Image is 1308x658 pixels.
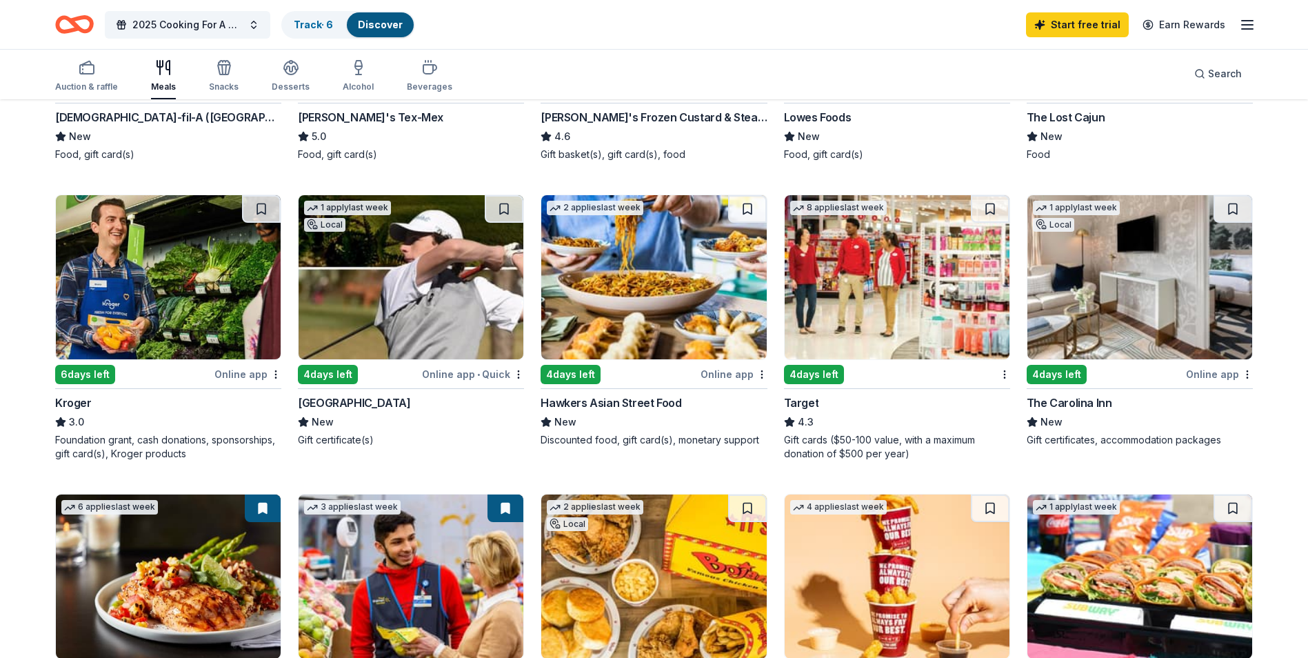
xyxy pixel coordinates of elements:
[785,195,1009,359] img: Image for Target
[1026,12,1129,37] a: Start free trial
[1027,433,1253,447] div: Gift certificates, accommodation packages
[790,201,887,215] div: 8 applies last week
[1134,12,1234,37] a: Earn Rewards
[1033,500,1120,515] div: 1 apply last week
[55,8,94,41] a: Home
[312,128,326,145] span: 5.0
[701,366,767,383] div: Online app
[55,148,281,161] div: Food, gift card(s)
[798,414,814,430] span: 4.3
[55,433,281,461] div: Foundation grant, cash donations, sponsorships, gift card(s), Kroger products
[298,195,524,447] a: Image for Beau Rivage Golf & Resort1 applylast weekLocal4days leftOnline app•Quick[GEOGRAPHIC_DAT...
[343,81,374,92] div: Alcohol
[784,365,844,384] div: 4 days left
[298,433,524,447] div: Gift certificate(s)
[541,433,767,447] div: Discounted food, gift card(s), monetary support
[299,195,523,359] img: Image for Beau Rivage Golf & Resort
[554,128,570,145] span: 4.6
[1033,201,1120,215] div: 1 apply last week
[55,109,281,126] div: [DEMOGRAPHIC_DATA]-fil-A ([GEOGRAPHIC_DATA])
[343,54,374,99] button: Alcohol
[1183,60,1253,88] button: Search
[69,414,84,430] span: 3.0
[784,109,852,126] div: Lowes Foods
[1186,366,1253,383] div: Online app
[1040,128,1063,145] span: New
[55,195,281,461] a: Image for Kroger6days leftOnline appKroger3.0Foundation grant, cash donations, sponsorships, gift...
[294,19,333,30] a: Track· 6
[209,81,239,92] div: Snacks
[790,500,887,515] div: 4 applies last week
[298,148,524,161] div: Food, gift card(s)
[312,414,334,430] span: New
[298,365,358,384] div: 4 days left
[304,500,401,515] div: 3 applies last week
[1027,395,1112,411] div: The Carolina Inn
[541,148,767,161] div: Gift basket(s), gift card(s), food
[272,81,310,92] div: Desserts
[151,81,176,92] div: Meals
[298,109,443,126] div: [PERSON_NAME]'s Tex-Mex
[1027,195,1252,359] img: Image for The Carolina Inn
[272,54,310,99] button: Desserts
[61,500,158,515] div: 6 applies last week
[105,11,270,39] button: 2025 Cooking For A Cause
[407,81,452,92] div: Beverages
[281,11,415,39] button: Track· 6Discover
[1027,195,1253,447] a: Image for The Carolina Inn1 applylast weekLocal4days leftOnline appThe Carolina InnNewGift certif...
[358,19,403,30] a: Discover
[1027,365,1087,384] div: 4 days left
[784,195,1010,461] a: Image for Target8 applieslast week4days leftTarget4.3Gift cards ($50-100 value, with a maximum do...
[784,148,1010,161] div: Food, gift card(s)
[56,195,281,359] img: Image for Kroger
[784,433,1010,461] div: Gift cards ($50-100 value, with a maximum donation of $500 per year)
[422,366,524,383] div: Online app Quick
[55,54,118,99] button: Auction & raffle
[547,201,643,215] div: 2 applies last week
[55,395,92,411] div: Kroger
[554,414,576,430] span: New
[1033,218,1074,232] div: Local
[55,81,118,92] div: Auction & raffle
[1027,109,1105,126] div: The Lost Cajun
[784,395,819,411] div: Target
[209,54,239,99] button: Snacks
[407,54,452,99] button: Beverages
[541,195,767,447] a: Image for Hawkers Asian Street Food2 applieslast week4days leftOnline appHawkers Asian Street Foo...
[1040,414,1063,430] span: New
[304,201,391,215] div: 1 apply last week
[547,517,588,531] div: Local
[547,500,643,515] div: 2 applies last week
[541,195,766,359] img: Image for Hawkers Asian Street Food
[541,109,767,126] div: [PERSON_NAME]'s Frozen Custard & Steakburgers
[151,54,176,99] button: Meals
[798,128,820,145] span: New
[477,369,480,380] span: •
[298,395,410,411] div: [GEOGRAPHIC_DATA]
[214,366,281,383] div: Online app
[541,365,601,384] div: 4 days left
[55,365,115,384] div: 6 days left
[304,218,345,232] div: Local
[1027,148,1253,161] div: Food
[69,128,91,145] span: New
[132,17,243,33] span: 2025 Cooking For A Cause
[541,395,681,411] div: Hawkers Asian Street Food
[1208,66,1242,82] span: Search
